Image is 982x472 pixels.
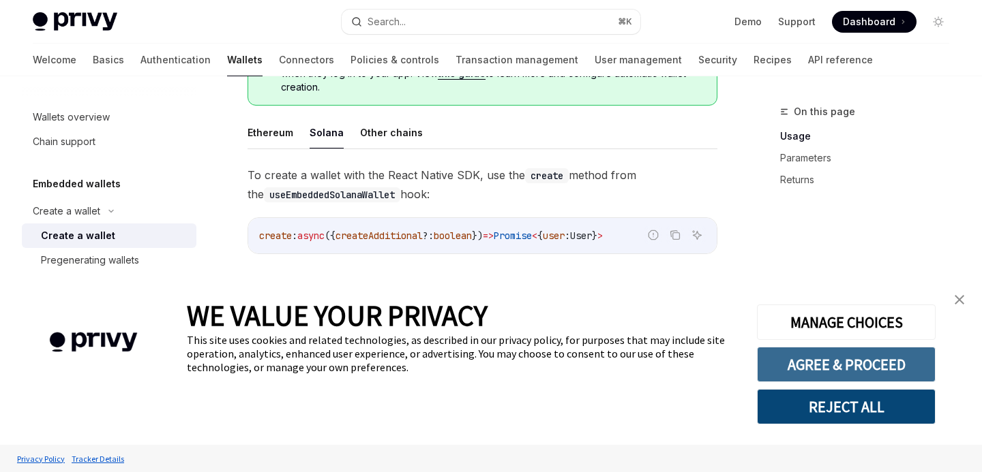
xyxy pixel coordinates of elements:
[248,166,717,204] span: To create a wallet with the React Native SDK, use the method from the hook:
[644,226,662,244] button: Report incorrect code
[525,168,569,183] code: create
[666,226,684,244] button: Copy the contents from the code block
[754,44,792,76] a: Recipes
[310,116,344,148] button: Solana
[22,129,196,154] a: Chain support
[259,230,292,242] span: create
[297,230,325,242] span: async
[955,295,964,304] img: close banner
[483,230,494,242] span: =>
[423,230,434,242] span: ?:
[33,203,100,219] div: Create a wallet
[494,230,532,242] span: Promise
[946,286,973,313] a: close banner
[22,223,196,248] a: Create a wallet
[597,230,603,242] span: >
[68,447,128,471] a: Tracker Details
[808,44,873,76] a: API reference
[22,105,196,129] a: Wallets overview
[33,277,85,293] div: Get a wallet
[757,389,936,424] button: REJECT ALL
[14,447,68,471] a: Privacy Policy
[336,230,423,242] span: createAdditional
[41,252,139,268] div: Pregenerating wallets
[543,230,565,242] span: user
[342,10,640,34] button: Search...⌘K
[618,16,632,27] span: ⌘ K
[434,230,472,242] span: boolean
[187,298,488,333] span: WE VALUE YOUR PRIVACY
[570,230,592,242] span: User
[780,125,960,147] a: Usage
[780,169,960,191] a: Returns
[22,248,196,272] a: Pregenerating wallets
[325,230,336,242] span: ({
[292,230,297,242] span: :
[140,44,211,76] a: Authentication
[537,230,543,242] span: {
[927,11,949,33] button: Toggle dark mode
[794,104,855,120] span: On this page
[472,230,483,242] span: })
[757,304,936,340] button: MANAGE CHOICES
[360,116,423,148] button: Other chains
[843,15,895,29] span: Dashboard
[279,44,334,76] a: Connectors
[688,226,706,244] button: Ask AI
[187,333,736,374] div: This site uses cookies and related technologies, as described in our privacy policy, for purposes...
[778,15,816,29] a: Support
[734,15,762,29] a: Demo
[227,44,263,76] a: Wallets
[595,44,682,76] a: User management
[368,14,406,30] div: Search...
[698,44,737,76] a: Security
[33,12,117,31] img: light logo
[780,147,960,169] a: Parameters
[41,227,115,244] div: Create a wallet
[592,230,597,242] span: }
[33,133,95,150] div: Chain support
[20,313,166,372] img: company logo
[532,230,537,242] span: <
[93,44,124,76] a: Basics
[33,109,110,125] div: Wallets overview
[33,44,76,76] a: Welcome
[351,44,439,76] a: Policies & controls
[456,44,578,76] a: Transaction management
[832,11,917,33] a: Dashboard
[33,176,121,192] h5: Embedded wallets
[565,230,570,242] span: :
[264,187,400,202] code: useEmbeddedSolanaWallet
[757,347,936,382] button: AGREE & PROCEED
[248,116,293,148] button: Ethereum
